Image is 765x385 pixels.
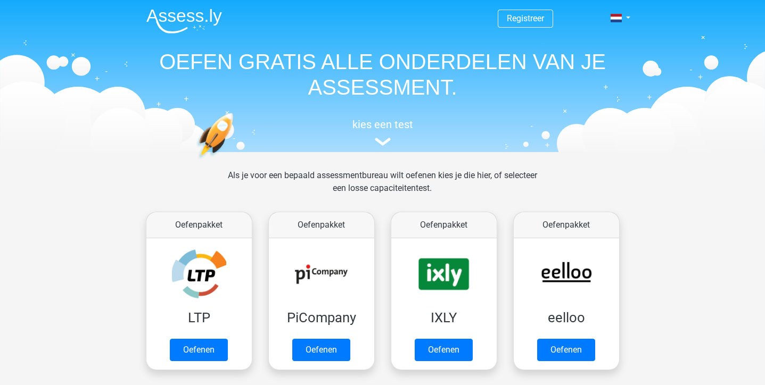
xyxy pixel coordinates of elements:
h5: kies een test [138,118,628,131]
a: Oefenen [170,339,228,361]
img: Assessly [146,9,222,34]
h1: OEFEN GRATIS ALLE ONDERDELEN VAN JE ASSESSMENT. [138,49,628,100]
a: Registreer [507,13,544,23]
a: Oefenen [415,339,473,361]
img: assessment [375,138,391,146]
a: kies een test [138,118,628,146]
div: Als je voor een bepaald assessmentbureau wilt oefenen kies je die hier, of selecteer een losse ca... [219,169,546,207]
a: Oefenen [292,339,350,361]
a: Oefenen [537,339,595,361]
img: oefenen [196,113,275,209]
